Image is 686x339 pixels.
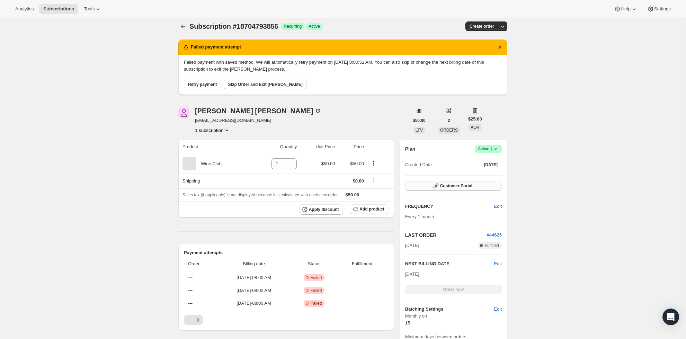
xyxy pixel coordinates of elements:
span: Create order [470,24,494,29]
h6: Batching Settings [405,306,494,313]
nav: Pagination [184,315,389,325]
span: $50.00 [350,161,364,166]
button: Shipping actions [368,176,379,184]
span: $25.00 [468,116,482,123]
button: Edit [494,260,502,267]
span: Apply discount [309,207,339,212]
span: --- [188,275,193,280]
button: Tools [80,4,106,14]
button: [DATE] [480,160,502,170]
th: Order [184,256,217,271]
span: [EMAIL_ADDRESS][DOMAIN_NAME] [195,117,321,124]
button: 2 [444,116,454,125]
span: Fulfilled [485,243,499,248]
button: Edit [490,201,506,212]
button: Dismiss notification [495,42,505,52]
span: Created Date [405,161,432,168]
th: Price [337,139,366,154]
span: [DATE] · 08:00 AM [220,287,288,294]
span: Every 1 month [405,214,434,219]
span: Fulfillment [340,260,384,267]
a: #44625 [487,232,502,238]
span: $50.00 [321,161,335,166]
th: Quantity [251,139,299,154]
span: Subscription #18704793856 [189,23,278,30]
button: Subscriptions [178,21,188,31]
div: Open Intercom Messenger [662,309,679,325]
div: [PERSON_NAME] [PERSON_NAME] [195,107,321,114]
button: Create order [465,21,498,31]
span: Active [309,24,320,29]
span: Add product [359,206,384,212]
span: Customer Portal [440,183,472,189]
span: Failed [311,275,322,280]
span: Kristella Pappas [178,107,189,118]
span: [DATE] · 08:00 AM [220,274,288,281]
button: Retry payment [184,80,221,89]
span: --- [188,301,193,306]
span: 2 [448,118,450,123]
span: Billing date [220,260,288,267]
span: Skip Order and Exit [PERSON_NAME] [228,82,302,87]
span: [DATE] [405,242,419,249]
button: Product actions [368,159,379,167]
h2: FREQUENCY [405,203,494,210]
span: LTV [416,128,423,133]
button: Next [193,315,203,325]
button: $50.00 [409,116,430,125]
button: Add product [350,204,388,214]
span: Monthly on [405,313,502,320]
span: Retry payment [188,82,217,87]
span: [DATE] [484,162,498,168]
button: Subscriptions [39,4,78,14]
span: [DATE] [405,271,419,277]
span: Edit [494,306,502,313]
h2: NEXT BILLING DATE [405,260,494,267]
span: Help [621,6,630,12]
span: | [491,146,492,152]
th: Product [178,139,251,154]
span: --- [188,288,193,293]
button: Customer Portal [405,181,502,191]
span: Active [478,145,499,152]
button: Settings [643,4,675,14]
button: Help [610,4,641,14]
p: Failed payment with saved method. We will automatically retry payment on [DATE] 8:00:51 AM. You c... [184,59,502,73]
span: $50.00 [413,118,426,123]
span: Tools [84,6,95,12]
span: Sales tax (if applicable) is not displayed because it is calculated with each new order. [182,193,339,197]
span: Subscriptions [43,6,74,12]
span: 15 [405,320,410,325]
button: Product actions [195,127,230,134]
button: Skip Order and Exit [PERSON_NAME] [224,80,306,89]
span: Failed [311,301,322,306]
span: Analytics [15,6,34,12]
th: Unit Price [299,139,337,154]
span: Recurring [284,24,302,29]
div: Wine Club [196,160,222,167]
span: Edit [494,203,502,210]
button: Apply discount [299,204,343,215]
h2: LAST ORDER [405,232,487,239]
h2: Plan [405,145,416,152]
span: $50.00 [346,192,359,197]
button: Edit [490,304,506,315]
span: [DATE] · 08:00 AM [220,300,288,307]
h2: Failed payment attempt [191,44,241,51]
span: $0.00 [353,178,364,184]
span: Settings [654,6,671,12]
h2: Payment attempts [184,249,389,256]
span: ORDERS [440,128,458,133]
span: Failed [311,288,322,293]
span: AOV [471,125,479,130]
button: #44625 [487,232,502,239]
button: Analytics [11,4,38,14]
span: Status [292,260,336,267]
th: Shipping [178,173,251,188]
